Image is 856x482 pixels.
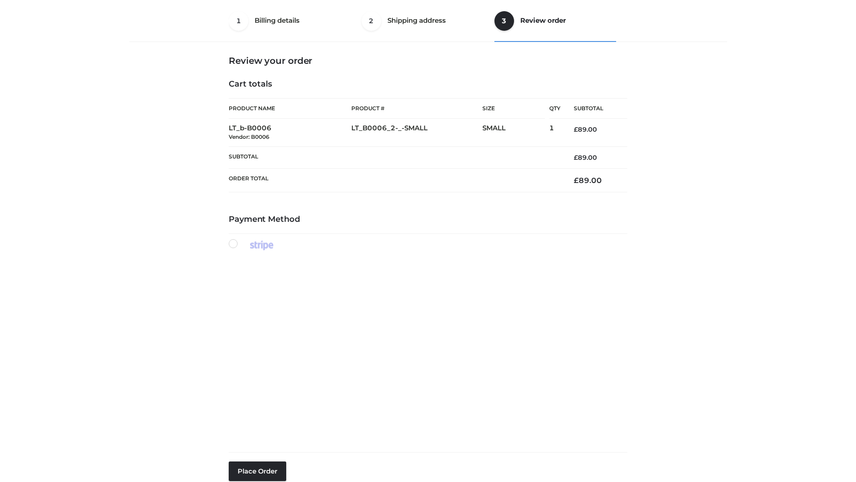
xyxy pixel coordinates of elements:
span: £ [574,125,578,133]
th: Subtotal [560,99,627,119]
th: Subtotal [229,146,560,168]
h4: Cart totals [229,79,627,89]
th: Product # [351,98,482,119]
span: £ [574,154,578,162]
h4: Payment Method [229,215,627,224]
h3: Review your order [229,55,627,66]
th: Order Total [229,169,560,192]
span: £ [574,176,579,185]
iframe: Secure payment input frame [227,249,626,445]
td: LT_B0006_2-_-SMALL [351,119,482,147]
button: Place order [229,461,286,481]
th: Qty [549,98,560,119]
th: Size [482,99,545,119]
bdi: 89.00 [574,154,597,162]
bdi: 89.00 [574,125,597,133]
small: Vendor: B0006 [229,133,269,140]
td: 1 [549,119,560,147]
td: SMALL [482,119,549,147]
bdi: 89.00 [574,176,602,185]
td: LT_b-B0006 [229,119,351,147]
th: Product Name [229,98,351,119]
